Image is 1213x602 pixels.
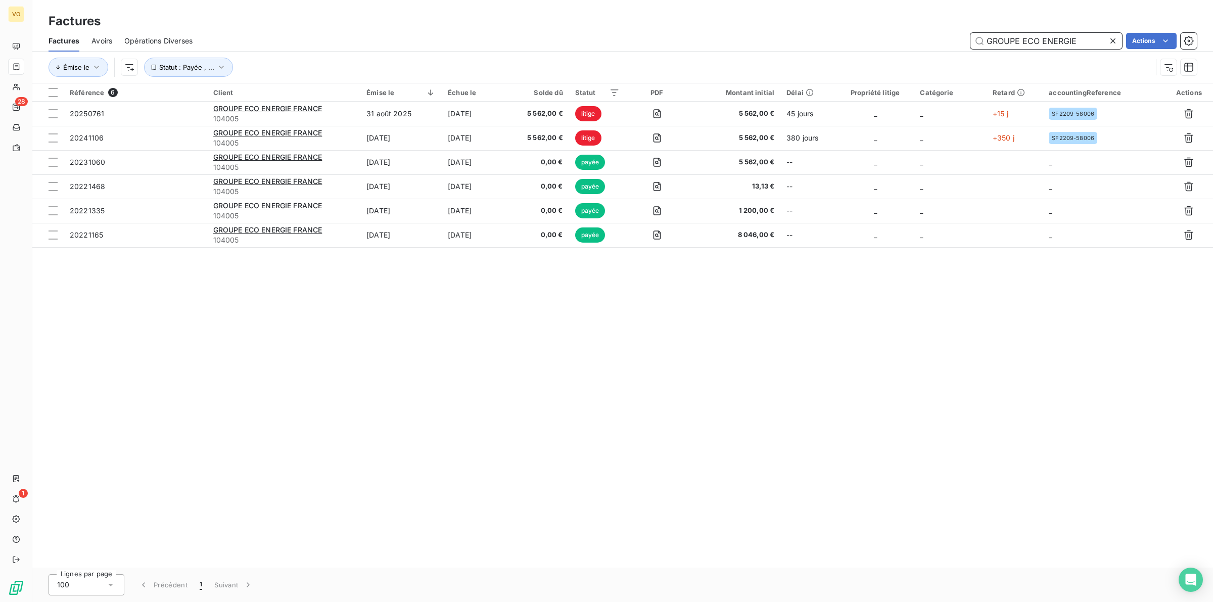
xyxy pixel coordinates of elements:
[780,174,836,199] td: --
[70,182,105,191] span: 20221468
[1049,230,1052,239] span: _
[213,128,322,137] span: GROUPE ECO ENERGIE FRANCE
[57,580,69,590] span: 100
[91,36,112,46] span: Avoirs
[213,177,322,186] span: GROUPE ECO ENERGIE FRANCE
[1052,111,1094,117] span: SF2209-58006
[920,133,923,142] span: _
[442,199,508,223] td: [DATE]
[442,102,508,126] td: [DATE]
[19,489,28,498] span: 1
[515,157,563,167] span: 0,00 €
[694,88,775,97] div: Montant initial
[360,126,442,150] td: [DATE]
[575,130,601,146] span: litige
[8,580,24,596] img: Logo LeanPay
[15,97,28,106] span: 28
[780,223,836,247] td: --
[49,58,108,77] button: Émise le
[70,158,105,166] span: 20231060
[1049,88,1159,97] div: accountingReference
[159,63,214,71] span: Statut : Payée , ...
[874,133,877,142] span: _
[49,12,101,30] h3: Factures
[694,133,775,143] span: 5 562,00 €
[442,150,508,174] td: [DATE]
[132,574,194,595] button: Précédent
[575,203,605,218] span: payée
[515,181,563,192] span: 0,00 €
[70,230,103,239] span: 20221165
[213,153,322,161] span: GROUPE ECO ENERGIE FRANCE
[213,201,322,210] span: GROUPE ECO ENERGIE FRANCE
[694,230,775,240] span: 8 046,00 €
[515,230,563,240] span: 0,00 €
[1052,135,1094,141] span: SF2209-58006
[213,225,322,234] span: GROUPE ECO ENERGIE FRANCE
[920,88,981,97] div: Catégorie
[1179,568,1203,592] div: Open Intercom Messenger
[780,150,836,174] td: --
[1171,88,1207,97] div: Actions
[70,133,104,142] span: 20241106
[515,133,563,143] span: 5 562,00 €
[194,574,208,595] button: 1
[993,109,1008,118] span: +15 j
[1126,33,1177,49] button: Actions
[575,227,605,243] span: payée
[200,580,202,590] span: 1
[442,223,508,247] td: [DATE]
[213,235,355,245] span: 104005
[1049,158,1052,166] span: _
[632,88,682,97] div: PDF
[213,88,355,97] div: Client
[920,206,923,215] span: _
[49,36,79,46] span: Factures
[515,109,563,119] span: 5 562,00 €
[694,157,775,167] span: 5 562,00 €
[1049,206,1052,215] span: _
[360,199,442,223] td: [DATE]
[108,88,117,97] span: 6
[694,181,775,192] span: 13,13 €
[360,174,442,199] td: [DATE]
[448,88,502,97] div: Échue le
[575,88,620,97] div: Statut
[993,133,1014,142] span: +350 j
[786,88,830,97] div: Délai
[213,104,322,113] span: GROUPE ECO ENERGIE FRANCE
[124,36,193,46] span: Opérations Diverses
[213,162,355,172] span: 104005
[360,102,442,126] td: 31 août 2025
[213,211,355,221] span: 104005
[8,6,24,22] div: VO
[442,126,508,150] td: [DATE]
[515,88,563,97] div: Solde dû
[575,179,605,194] span: payée
[575,155,605,170] span: payée
[63,63,89,71] span: Émise le
[993,88,1037,97] div: Retard
[694,109,775,119] span: 5 562,00 €
[70,88,104,97] span: Référence
[874,230,877,239] span: _
[874,206,877,215] span: _
[515,206,563,216] span: 0,00 €
[780,126,836,150] td: 380 jours
[366,88,436,97] div: Émise le
[442,174,508,199] td: [DATE]
[970,33,1122,49] input: Rechercher
[920,158,923,166] span: _
[874,109,877,118] span: _
[70,109,104,118] span: 20250761
[874,158,877,166] span: _
[920,230,923,239] span: _
[874,182,877,191] span: _
[70,206,105,215] span: 20221335
[843,88,908,97] div: Propriété litige
[360,223,442,247] td: [DATE]
[1049,182,1052,191] span: _
[780,102,836,126] td: 45 jours
[780,199,836,223] td: --
[694,206,775,216] span: 1 200,00 €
